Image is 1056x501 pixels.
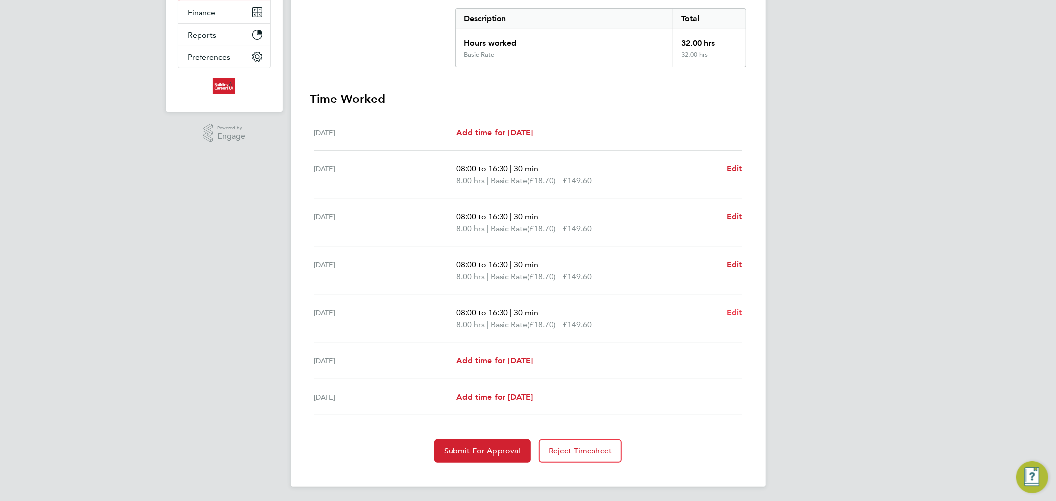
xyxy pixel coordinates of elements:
[487,320,489,329] span: |
[727,260,742,269] span: Edit
[563,272,592,281] span: £149.60
[455,8,746,67] div: Summary
[727,259,742,271] a: Edit
[727,307,742,319] a: Edit
[1016,461,1048,493] button: Engage Resource Center
[527,176,563,185] span: (£18.70) =
[456,128,533,137] span: Add time for [DATE]
[217,124,245,132] span: Powered by
[514,164,538,173] span: 30 min
[314,163,457,187] div: [DATE]
[178,1,270,23] button: Finance
[188,8,216,17] span: Finance
[514,308,538,317] span: 30 min
[491,319,527,331] span: Basic Rate
[203,124,245,143] a: Powered byEngage
[314,307,457,331] div: [DATE]
[491,271,527,283] span: Basic Rate
[213,78,235,94] img: buildingcareersuk-logo-retina.png
[456,355,533,367] a: Add time for [DATE]
[491,175,527,187] span: Basic Rate
[563,224,592,233] span: £149.60
[673,29,745,51] div: 32.00 hrs
[456,308,508,317] span: 08:00 to 16:30
[444,446,521,456] span: Submit For Approval
[456,127,533,139] a: Add time for [DATE]
[456,224,485,233] span: 8.00 hrs
[539,439,622,463] button: Reject Timesheet
[514,260,538,269] span: 30 min
[727,164,742,173] span: Edit
[527,320,563,329] span: (£18.70) =
[673,9,745,29] div: Total
[527,224,563,233] span: (£18.70) =
[456,9,673,29] div: Description
[456,272,485,281] span: 8.00 hrs
[527,272,563,281] span: (£18.70) =
[456,392,533,401] span: Add time for [DATE]
[456,176,485,185] span: 8.00 hrs
[727,163,742,175] a: Edit
[314,127,457,139] div: [DATE]
[727,308,742,317] span: Edit
[456,164,508,173] span: 08:00 to 16:30
[456,212,508,221] span: 08:00 to 16:30
[510,164,512,173] span: |
[314,391,457,403] div: [DATE]
[314,211,457,235] div: [DATE]
[491,223,527,235] span: Basic Rate
[310,91,746,107] h3: Time Worked
[727,211,742,223] a: Edit
[188,52,231,62] span: Preferences
[487,272,489,281] span: |
[456,391,533,403] a: Add time for [DATE]
[510,308,512,317] span: |
[549,446,612,456] span: Reject Timesheet
[178,46,270,68] button: Preferences
[487,176,489,185] span: |
[217,132,245,141] span: Engage
[510,260,512,269] span: |
[314,259,457,283] div: [DATE]
[563,320,592,329] span: £149.60
[673,51,745,67] div: 32.00 hrs
[456,260,508,269] span: 08:00 to 16:30
[456,356,533,365] span: Add time for [DATE]
[487,224,489,233] span: |
[563,176,592,185] span: £149.60
[178,78,271,94] a: Go to home page
[188,30,217,40] span: Reports
[464,51,494,59] div: Basic Rate
[456,320,485,329] span: 8.00 hrs
[514,212,538,221] span: 30 min
[510,212,512,221] span: |
[727,212,742,221] span: Edit
[434,439,531,463] button: Submit For Approval
[178,24,270,46] button: Reports
[314,355,457,367] div: [DATE]
[456,29,673,51] div: Hours worked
